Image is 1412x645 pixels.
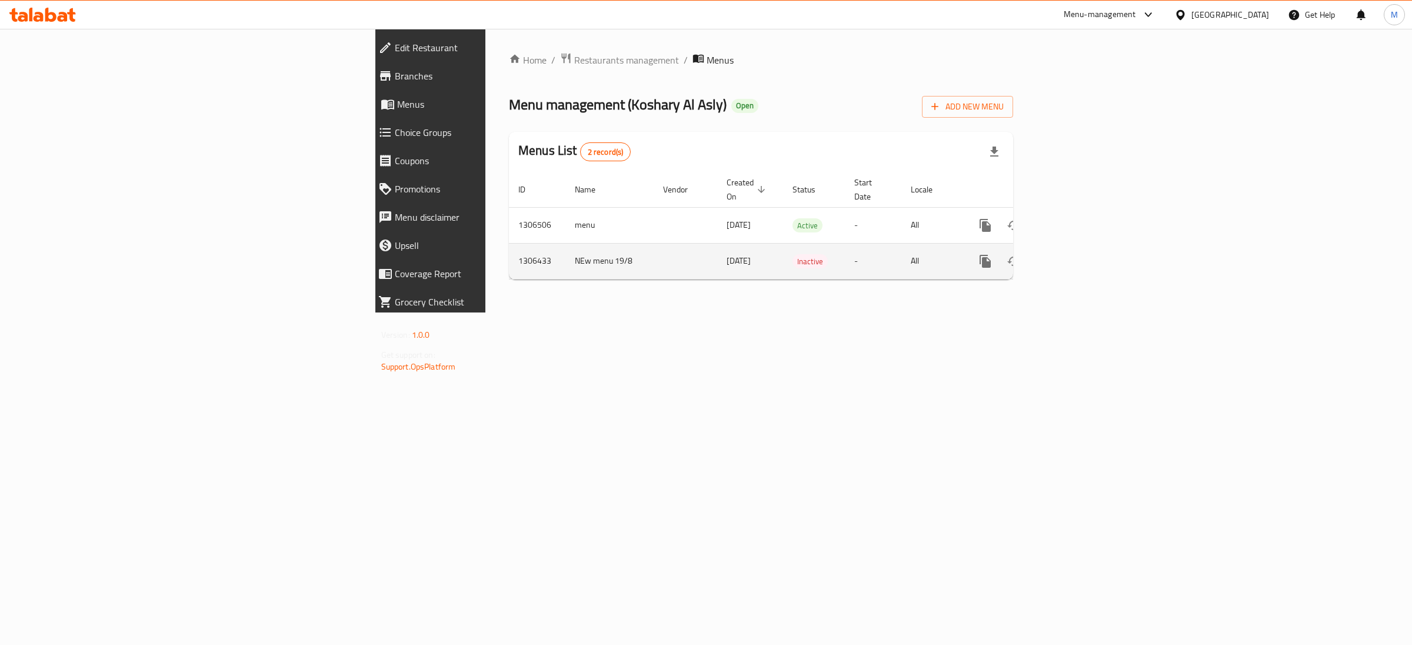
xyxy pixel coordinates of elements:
div: Inactive [792,254,828,268]
span: Coupons [395,154,602,168]
span: Add New Menu [931,99,1004,114]
span: Created On [727,175,769,204]
span: M [1391,8,1398,21]
a: Coverage Report [369,260,611,288]
table: enhanced table [509,172,1094,280]
button: more [971,211,1000,240]
a: Restaurants management [560,52,679,68]
span: Coverage Report [395,267,602,281]
a: Branches [369,62,611,90]
a: Grocery Checklist [369,288,611,316]
span: Name [575,182,611,197]
span: ID [518,182,541,197]
th: Actions [962,172,1094,208]
span: Menu management ( Koshary Al Asly ) [509,91,727,118]
a: Promotions [369,175,611,203]
td: - [845,207,901,243]
td: - [845,243,901,279]
span: Choice Groups [395,125,602,139]
span: Promotions [395,182,602,196]
nav: breadcrumb [509,52,1013,68]
span: Status [792,182,831,197]
span: Menus [707,53,734,67]
button: Change Status [1000,211,1028,240]
span: [DATE] [727,253,751,268]
a: Edit Restaurant [369,34,611,62]
span: 2 record(s) [581,147,631,158]
span: Inactive [792,255,828,268]
td: All [901,207,962,243]
span: 1.0.0 [412,327,430,343]
a: Choice Groups [369,118,611,147]
span: Open [731,101,758,111]
li: / [684,53,688,67]
div: Menu-management [1064,8,1136,22]
span: Locale [911,182,948,197]
div: Total records count [580,142,631,161]
td: All [901,243,962,279]
span: Vendor [663,182,703,197]
button: more [971,247,1000,275]
span: Get support on: [381,347,435,363]
span: Start Date [854,175,887,204]
span: Restaurants management [574,53,679,67]
a: Coupons [369,147,611,175]
span: Version: [381,327,410,343]
span: Edit Restaurant [395,41,602,55]
span: Menu disclaimer [395,210,602,224]
div: Export file [980,138,1008,166]
span: Branches [395,69,602,83]
span: [DATE] [727,217,751,232]
div: Active [792,218,822,232]
a: Upsell [369,231,611,260]
button: Add New Menu [922,96,1013,118]
div: [GEOGRAPHIC_DATA] [1191,8,1269,21]
h2: Menus List [518,142,631,161]
span: Grocery Checklist [395,295,602,309]
a: Support.OpsPlatform [381,359,456,374]
a: Menu disclaimer [369,203,611,231]
span: Active [792,219,822,232]
span: Menus [397,97,602,111]
a: Menus [369,90,611,118]
span: Upsell [395,238,602,252]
